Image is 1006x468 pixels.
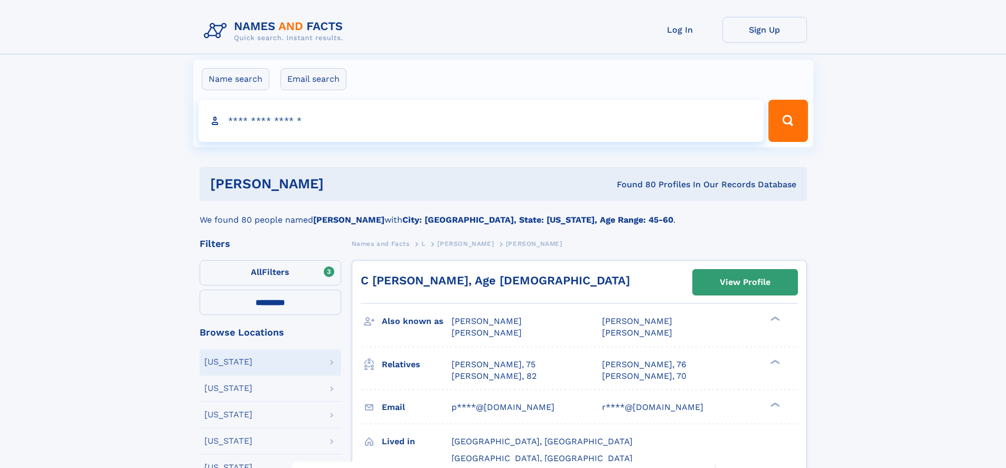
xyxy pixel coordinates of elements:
b: [PERSON_NAME] [313,215,384,225]
div: Filters [200,239,341,249]
a: Sign Up [722,17,807,43]
a: [PERSON_NAME], 82 [452,370,537,382]
h3: Lived in [382,433,452,451]
span: All [251,267,262,277]
div: ❯ [768,401,781,408]
div: ❯ [768,358,781,365]
h3: Relatives [382,356,452,374]
a: Log In [638,17,722,43]
span: [PERSON_NAME] [452,328,522,338]
div: [US_STATE] [204,410,252,419]
label: Email search [280,68,346,90]
h1: [PERSON_NAME] [210,177,471,190]
span: [GEOGRAPHIC_DATA], [GEOGRAPHIC_DATA] [452,436,633,446]
h3: Also known as [382,312,452,330]
div: Found 80 Profiles In Our Records Database [470,179,796,190]
div: We found 80 people named with . [200,201,807,226]
h3: Email [382,398,452,416]
input: search input [199,100,764,142]
a: [PERSON_NAME] [437,237,494,250]
div: ❯ [768,316,781,322]
span: [PERSON_NAME] [452,316,522,326]
div: Browse Locations [200,328,341,337]
label: Name search [202,68,269,90]
span: [PERSON_NAME] [602,316,672,326]
a: [PERSON_NAME], 75 [452,359,535,370]
a: Names and Facts [352,237,410,250]
button: Search Button [768,100,807,142]
div: [US_STATE] [204,358,252,366]
span: [GEOGRAPHIC_DATA], [GEOGRAPHIC_DATA] [452,453,633,463]
div: [US_STATE] [204,384,252,393]
span: [PERSON_NAME] [506,240,562,247]
a: View Profile [693,270,797,295]
label: Filters [200,260,341,285]
a: L [421,237,426,250]
span: L [421,240,426,247]
div: View Profile [720,270,770,294]
a: [PERSON_NAME], 70 [602,370,687,382]
span: [PERSON_NAME] [437,240,494,247]
img: Logo Names and Facts [200,17,352,45]
span: [PERSON_NAME] [602,328,672,338]
div: [US_STATE] [204,437,252,445]
b: City: [GEOGRAPHIC_DATA], State: [US_STATE], Age Range: 45-60 [402,215,673,225]
a: [PERSON_NAME], 76 [602,359,687,370]
a: C [PERSON_NAME], Age [DEMOGRAPHIC_DATA] [361,274,630,287]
